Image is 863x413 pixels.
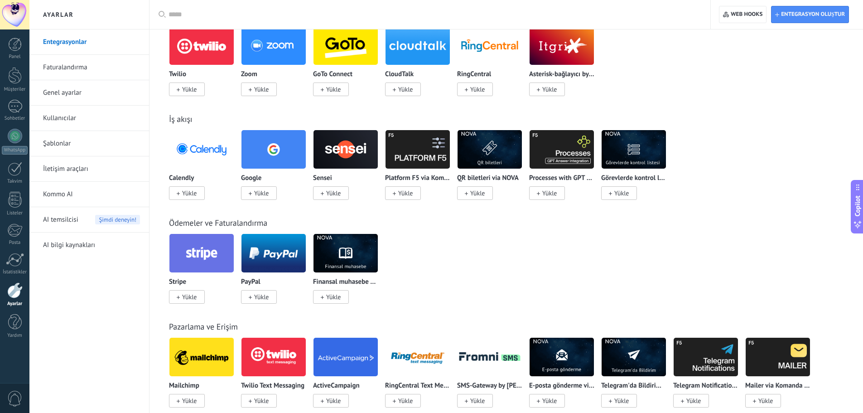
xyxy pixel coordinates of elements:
[457,130,529,211] div: QR biletleri via NOVA
[169,26,241,107] div: Twilio
[169,335,234,379] img: logo_main.png
[458,335,522,379] img: logo_main.png
[169,231,234,275] img: logo_main.png
[530,127,594,171] img: logo_main.png
[29,106,149,131] li: Kullanıcılar
[601,130,673,211] div: Görevlerde kontrol listesi via NOVA
[602,127,666,171] img: logo_main.png
[470,189,485,197] span: Yükle
[169,321,238,332] a: Pazarlama ve Erişim
[530,335,594,379] img: logo_main.png
[43,80,140,106] a: Genel ayarlar
[529,130,601,211] div: Processes with GPT by Komanda F5
[241,24,306,68] img: logo_main.png
[758,397,773,405] span: Yükle
[458,127,522,171] img: logo_main.png
[2,54,28,60] div: Panel
[470,85,485,93] span: Yükle
[398,189,413,197] span: Yükle
[2,146,28,155] div: WhatsApp
[457,382,522,390] p: SMS-Gateway by [PERSON_NAME]
[457,175,519,182] p: QR biletleri via NOVA
[398,397,413,405] span: Yükle
[254,293,269,301] span: Yükle
[686,397,701,405] span: Yükle
[29,207,149,233] li: AI temsilcisi
[254,189,269,197] span: Yükle
[43,156,140,182] a: İletişim araçları
[29,131,149,156] li: Şablonlar
[529,175,594,182] p: Processes with GPT by Komanda F5
[542,85,557,93] span: Yükle
[313,71,352,78] p: GoTo Connect
[29,182,149,207] li: Kommo AI
[2,301,28,307] div: Ayarlar
[529,26,601,107] div: Asterisk-bağlayıcı by Itgrix
[241,231,306,275] img: logo_main.png
[385,26,457,107] div: CloudTalk
[313,233,385,315] div: Finansal muhasebe via NOVA
[326,397,341,405] span: Yükle
[2,87,28,92] div: Müşteriler
[182,85,197,93] span: Yükle
[182,293,197,301] span: Yükle
[313,127,378,171] img: logo_main.png
[614,189,629,197] span: Yükle
[182,189,197,197] span: Yükle
[43,182,140,207] a: Kommo AI
[602,335,666,379] img: logo_main.png
[313,26,385,107] div: GoTo Connect
[386,127,450,171] img: logo_main.png
[169,278,186,286] p: Stripe
[313,335,378,379] img: logo_main.png
[43,29,140,55] a: Entegrasyonlar
[313,231,378,275] img: logo_main.png
[169,24,234,68] img: logo_main.png
[169,218,267,228] a: Ödemeler ve Faturalandırma
[29,55,149,80] li: Faturalandırma
[2,269,28,275] div: İstatistikler
[386,335,450,379] img: logo_main.png
[614,397,629,405] span: Yükle
[674,335,738,379] img: logo_main.png
[542,189,557,197] span: Yükle
[169,114,193,124] a: İş akışı
[169,175,194,182] p: Calendly
[529,71,594,78] p: Asterisk-bağlayıcı by Itgrix
[313,278,378,286] p: Finansal muhasebe via NOVA
[673,382,738,390] p: Telegram Notifications via Komanda F5
[386,24,450,68] img: logo_main.png
[43,207,140,233] a: AI temsilcisiŞimdi deneyin!
[326,293,341,301] span: Yükle
[43,106,140,131] a: Kullanıcılar
[771,6,849,23] button: Entegrasyon oluştur
[29,233,149,258] li: AI bilgi kaynakları
[745,382,810,390] p: Mailer via Komanda F5
[853,195,862,216] span: Copilot
[313,175,332,182] p: Sensei
[313,24,378,68] img: logo_main.png
[457,71,491,78] p: RingCentral
[241,335,306,379] img: logo_main.png
[2,179,28,185] div: Takvim
[241,382,304,390] p: Twilio Text Messaging
[601,175,666,182] p: Görevlerde kontrol listesi via NOVA
[43,233,140,258] a: AI bilgi kaynakları
[385,130,457,211] div: Platform F5 via Komanda F5
[781,11,845,18] span: Entegrasyon oluştur
[241,26,313,107] div: Zoom
[398,85,413,93] span: Yükle
[385,71,414,78] p: CloudTalk
[2,333,28,339] div: Yardım
[169,71,186,78] p: Twilio
[2,240,28,246] div: Posta
[385,382,450,390] p: RingCentral Text Messaging
[385,175,450,182] p: Platform F5 via Komanda F5
[2,116,28,121] div: Sohbetler
[43,207,78,233] span: AI temsilcisi
[43,55,140,80] a: Faturalandırma
[241,233,313,315] div: PayPal
[169,233,241,315] div: Stripe
[182,397,197,405] span: Yükle
[2,210,28,216] div: Listeler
